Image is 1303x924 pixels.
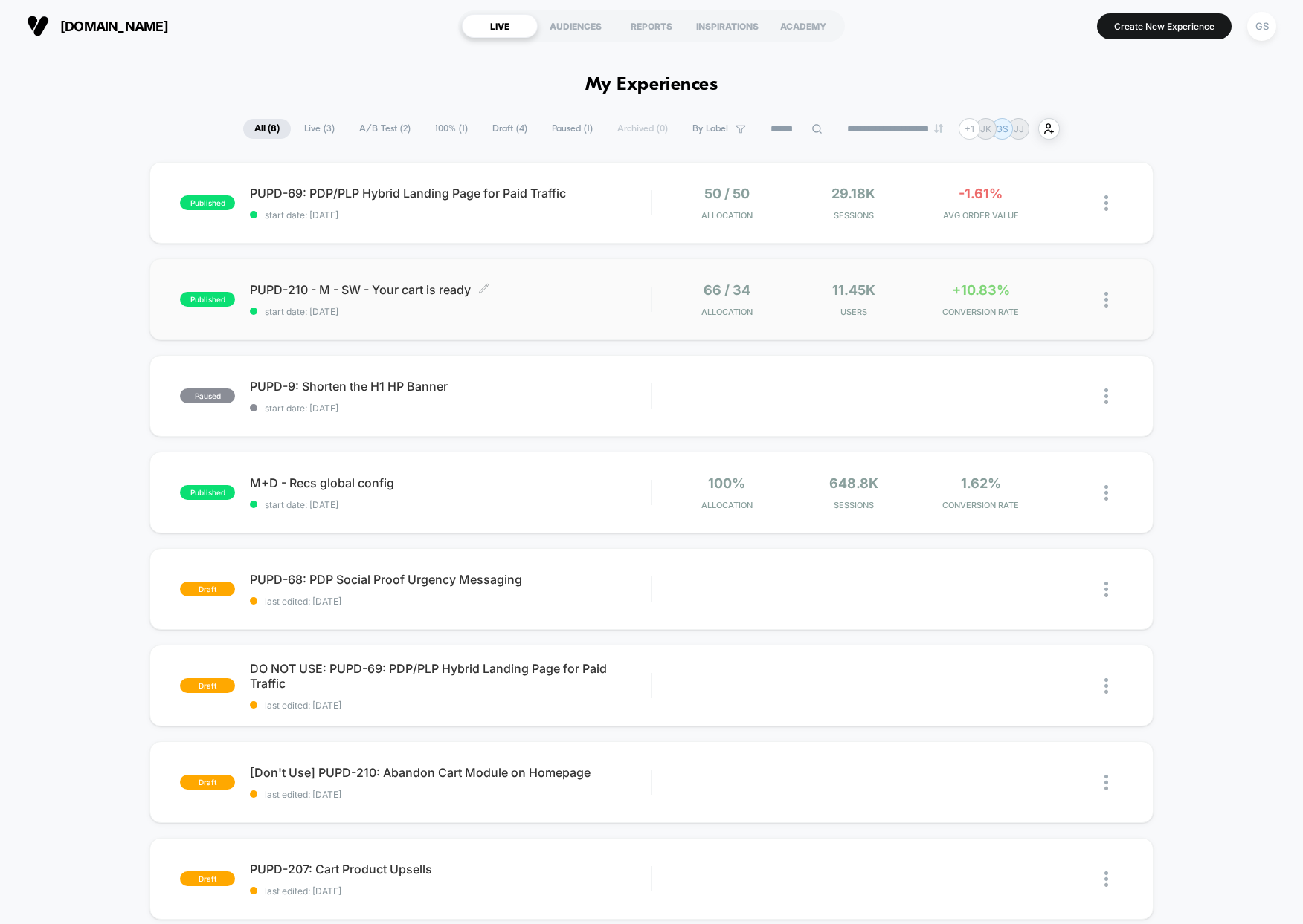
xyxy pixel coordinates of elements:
span: Sessions [794,210,914,221]
p: GS [996,123,1008,134]
span: Paused ( 1 ) [541,119,604,139]
span: PUPD-68: PDP Social Proof Urgency Messaging [250,572,651,587]
span: CONVERSION RATE [921,307,1040,317]
span: DO NOT USE: PUPD-69: PDP/PLP Hybrid Landing Page for Paid Traffic [250,661,651,691]
span: Live ( 3 ) [293,119,346,139]
span: draft [180,582,235,596]
img: close [1104,775,1108,790]
div: ACADEMY [765,14,841,38]
span: 11.45k [832,282,875,298]
span: published [180,195,235,210]
span: AVG ORDER VALUE [921,210,1040,221]
span: 50 / 50 [704,186,750,201]
span: Allocation [701,307,753,317]
span: -1.61% [959,186,1003,201]
img: close [1104,292,1108,308]
span: last edited: [DATE] [250,700,651,711]
span: PUPD-69: PDP/PLP Hybrid Landing Page for Paid Traffic [250,186,651,201]
span: All ( 8 ) [243,119,291,139]
span: published [180,485,235,500]
span: [Don't Use] PUPD-210: Abandon Cart Module on Homepage [250,765,651,780]
span: [DOMAIN_NAME] [60,19,168,34]
span: By Label [692,123,728,134]
span: PUPD-207: Cart Product Upsells [250,862,651,876]
span: Users [794,307,914,317]
div: INSPIRATIONS [689,14,765,38]
div: GS [1247,12,1276,41]
span: last edited: [DATE] [250,596,651,607]
span: M+D - Recs global config [250,475,651,490]
span: paused [180,388,235,403]
img: close [1104,485,1108,501]
span: 66 / 34 [704,282,750,298]
span: Allocation [701,210,753,221]
span: published [180,292,235,307]
span: 100% ( 1 ) [424,119,479,139]
span: start date: [DATE] [250,209,651,221]
span: draft [180,775,235,790]
button: Create New Experience [1097,13,1232,39]
span: 29.18k [831,186,875,201]
button: [DOMAIN_NAME] [22,14,173,38]
img: close [1104,678,1108,694]
span: A/B Test ( 2 ) [348,119,422,139]
span: 100% [708,475,745,491]
span: last edited: [DATE] [250,789,651,800]
img: close [1104,388,1108,404]
span: PUPD-210 - M - SW - Your cart is ready [250,282,651,297]
img: close [1104,871,1108,887]
span: CONVERSION RATE [921,500,1040,510]
img: end [934,124,943,133]
div: LIVE [462,14,538,38]
span: draft [180,871,235,886]
p: JJ [1014,123,1024,134]
span: Sessions [794,500,914,510]
img: close [1104,582,1108,597]
span: Draft ( 4 ) [481,119,538,139]
div: AUDIENCES [538,14,614,38]
span: start date: [DATE] [250,403,651,414]
span: start date: [DATE] [250,306,651,317]
button: GS [1243,11,1281,42]
img: close [1104,195,1108,211]
span: Allocation [701,500,753,510]
img: Visually logo [27,15,49,37]
span: 648.8k [829,475,878,491]
div: + 1 [959,118,980,140]
span: 1.62% [961,475,1001,491]
span: PUPD-9: Shorten the H1 HP Banner [250,379,651,394]
span: draft [180,678,235,693]
span: start date: [DATE] [250,499,651,510]
div: REPORTS [614,14,689,38]
p: JK [980,123,991,134]
h1: My Experiences [585,74,718,96]
span: last edited: [DATE] [250,885,651,897]
span: +10.83% [952,282,1010,298]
